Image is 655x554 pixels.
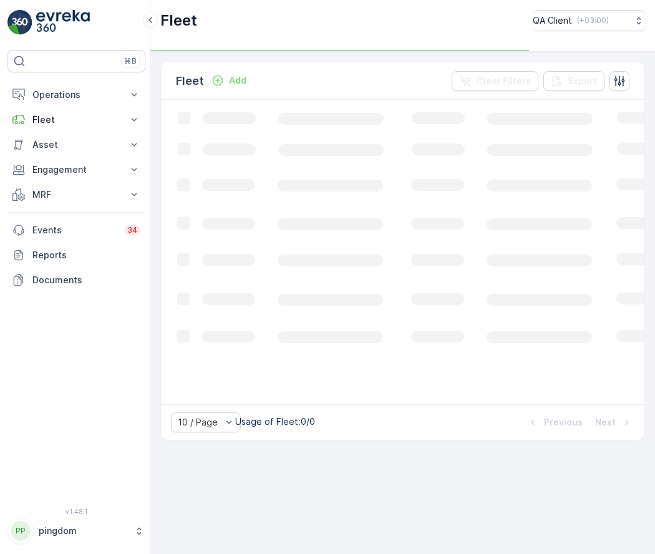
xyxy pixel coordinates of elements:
[543,71,604,91] button: Export
[11,521,31,541] div: PP
[568,75,597,87] p: Export
[7,157,145,182] button: Engagement
[32,249,140,261] p: Reports
[7,508,145,515] span: v 1.48.1
[32,224,117,236] p: Events
[7,107,145,132] button: Fleet
[577,16,609,26] p: ( +03:00 )
[235,415,315,428] p: Usage of Fleet : 0/0
[7,82,145,107] button: Operations
[229,74,246,87] p: Add
[7,518,145,544] button: PPpingdom
[525,415,584,430] button: Previous
[7,218,145,243] a: Events34
[32,114,120,126] p: Fleet
[32,138,120,151] p: Asset
[124,56,137,66] p: ⌘B
[32,188,120,201] p: MRF
[32,274,140,286] p: Documents
[7,10,32,35] img: logo
[39,525,128,537] p: pingdom
[127,225,138,235] p: 34
[477,75,531,87] p: Clear Filters
[206,73,251,88] button: Add
[7,268,145,293] a: Documents
[452,71,538,91] button: Clear Filters
[32,163,120,176] p: Engagement
[176,72,204,90] p: Fleet
[533,14,572,27] p: QA Client
[160,11,197,31] p: Fleet
[7,243,145,268] a: Reports
[594,415,634,430] button: Next
[595,416,616,429] p: Next
[7,132,145,157] button: Asset
[544,416,583,429] p: Previous
[533,10,645,31] button: QA Client(+03:00)
[7,182,145,207] button: MRF
[32,89,120,101] p: Operations
[36,10,90,35] img: logo_light-DOdMpM7g.png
